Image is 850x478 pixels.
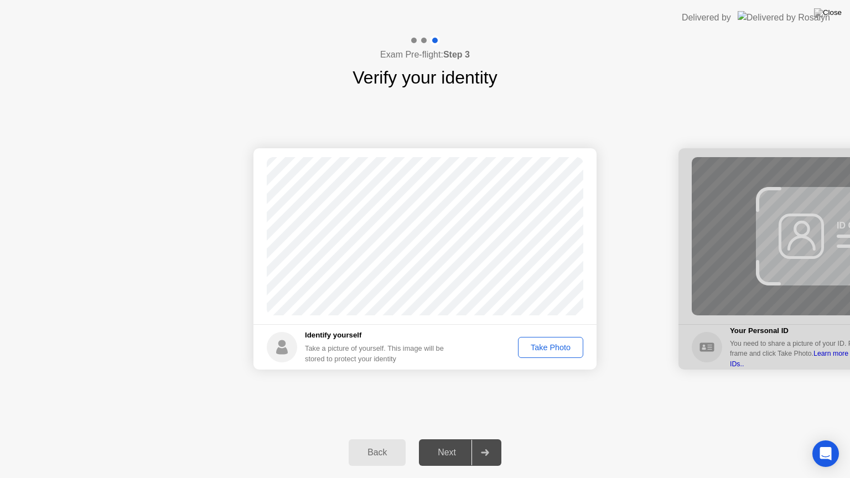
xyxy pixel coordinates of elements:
[352,448,402,458] div: Back
[305,330,453,341] h5: Identify yourself
[812,440,839,467] div: Open Intercom Messenger
[353,64,497,91] h1: Verify your identity
[349,439,406,466] button: Back
[422,448,471,458] div: Next
[380,48,470,61] h4: Exam Pre-flight:
[682,11,731,24] div: Delivered by
[443,50,470,59] b: Step 3
[518,337,583,358] button: Take Photo
[814,8,842,17] img: Close
[419,439,501,466] button: Next
[522,343,579,352] div: Take Photo
[305,343,453,364] div: Take a picture of yourself. This image will be stored to protect your identity
[738,11,830,24] img: Delivered by Rosalyn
